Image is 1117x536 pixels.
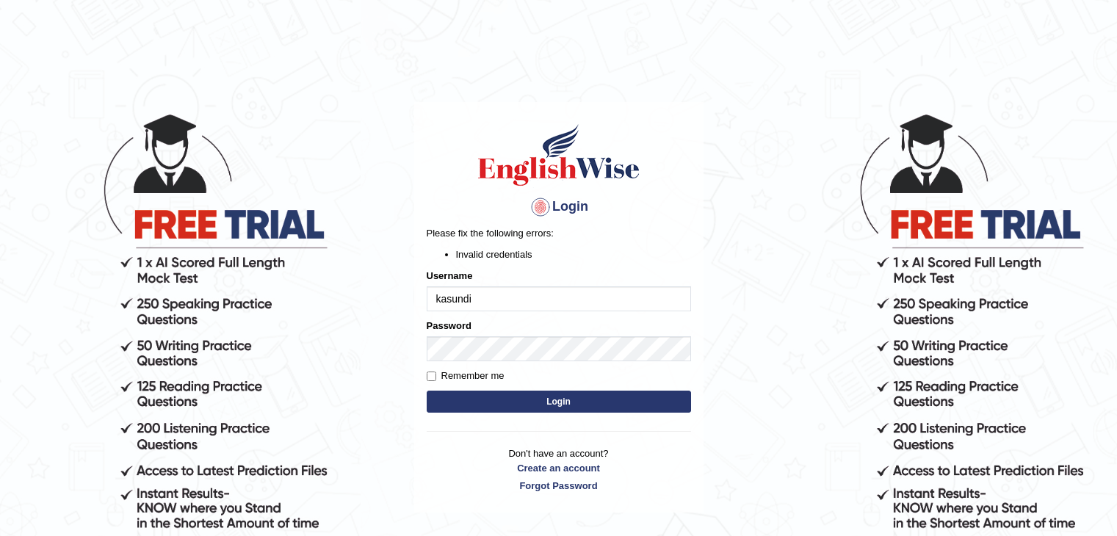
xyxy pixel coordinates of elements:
[427,372,436,381] input: Remember me
[427,391,691,413] button: Login
[456,247,691,261] li: Invalid credentials
[427,195,691,219] h4: Login
[427,319,471,333] label: Password
[427,446,691,492] p: Don't have an account?
[475,122,643,188] img: Logo of English Wise sign in for intelligent practice with AI
[427,226,691,240] p: Please fix the following errors:
[427,269,473,283] label: Username
[427,369,505,383] label: Remember me
[427,479,691,493] a: Forgot Password
[427,461,691,475] a: Create an account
